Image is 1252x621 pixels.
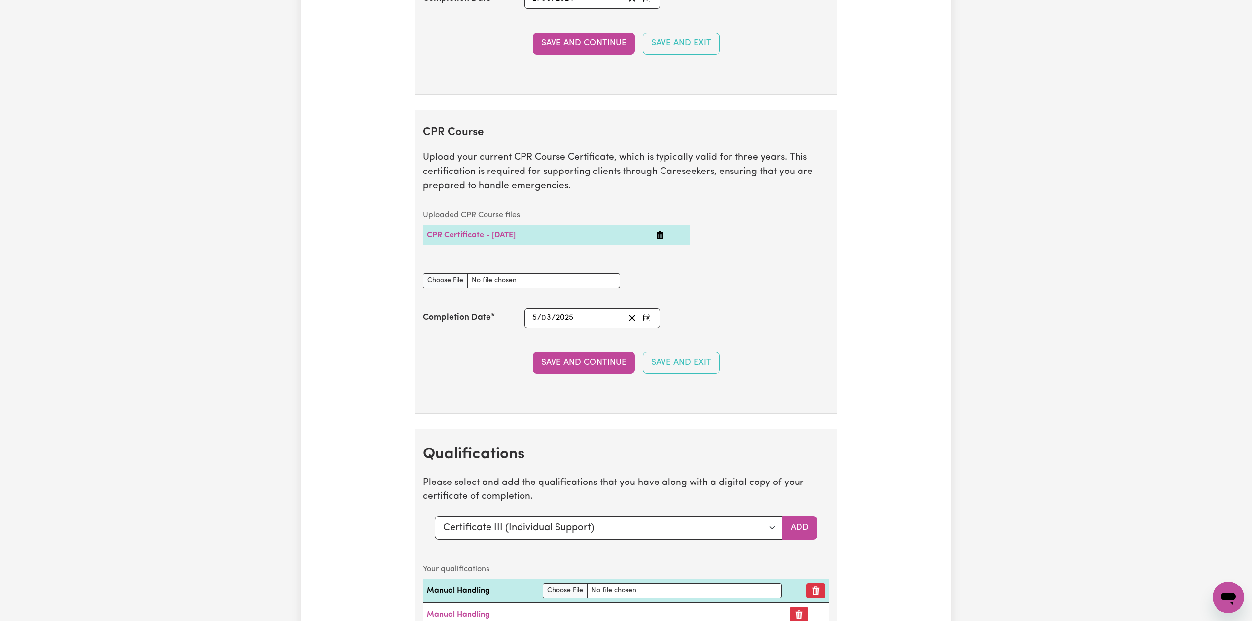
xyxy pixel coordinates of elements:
iframe: Button to launch messaging window [1213,582,1244,613]
button: Clear date [625,311,640,325]
caption: Your qualifications [423,559,829,579]
button: Delete CPR Certificate - 05/03/2025 [656,229,664,241]
button: Save and Continue [533,352,635,374]
td: Manual Handling [423,579,539,603]
button: Remove qualification [806,583,825,598]
input: ---- [556,311,574,325]
span: / [537,313,541,322]
h2: CPR Course [423,126,829,139]
span: 0 [541,314,546,322]
button: Save and Continue [533,33,635,54]
h2: Qualifications [423,445,829,464]
a: CPR Certificate - [DATE] [427,231,516,239]
button: Add selected qualification [782,516,817,540]
label: Completion Date [423,311,491,324]
caption: Uploaded CPR Course files [423,206,690,225]
a: Manual Handling [427,611,490,619]
input: -- [542,311,552,325]
span: / [552,313,556,322]
button: Save and Exit [643,33,720,54]
p: Upload your current CPR Course Certificate, which is typically valid for three years. This certif... [423,151,829,193]
input: -- [532,311,537,325]
p: Please select and add the qualifications that you have along with a digital copy of your certific... [423,476,829,505]
button: Enter the Completion Date of your CPR Course [640,311,654,325]
button: Save and Exit [643,352,720,374]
